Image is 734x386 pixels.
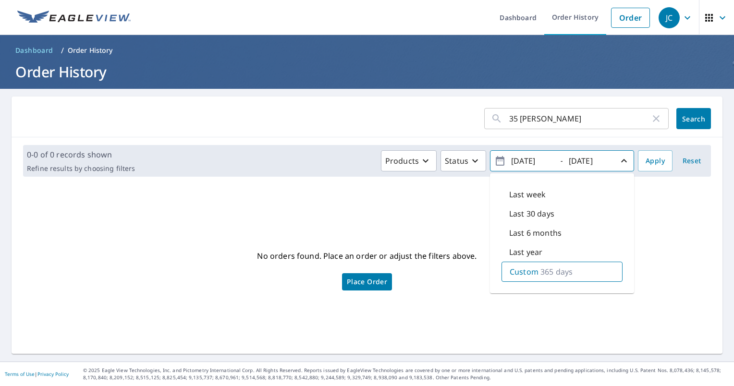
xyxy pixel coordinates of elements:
[385,155,419,167] p: Products
[509,189,546,200] p: Last week
[509,208,554,219] p: Last 30 days
[494,153,630,169] span: -
[680,155,703,167] span: Reset
[508,153,555,169] input: yyyy/mm/dd
[5,371,35,377] a: Terms of Use
[540,266,573,277] p: 365 days
[17,11,131,25] img: EV Logo
[509,227,562,239] p: Last 6 months
[37,371,69,377] a: Privacy Policy
[502,262,623,282] div: Custom365 days
[68,46,113,55] p: Order History
[342,273,392,290] a: Place Order
[509,105,650,132] input: Address, Report #, Claim ID, etc.
[510,266,538,277] p: Custom
[61,45,64,56] li: /
[445,155,468,167] p: Status
[684,114,703,123] span: Search
[257,248,477,264] p: No orders found. Place an order or adjust the filters above.
[347,279,387,284] span: Place Order
[638,150,673,171] button: Apply
[27,164,135,173] p: Refine results by choosing filters
[381,150,437,171] button: Products
[659,7,680,28] div: JC
[5,371,69,377] p: |
[611,8,650,28] a: Order
[502,204,623,223] div: Last 30 days
[440,150,486,171] button: Status
[502,185,623,204] div: Last week
[15,46,53,55] span: Dashboard
[12,62,722,82] h1: Order History
[566,153,613,169] input: yyyy/mm/dd
[676,150,707,171] button: Reset
[12,43,722,58] nav: breadcrumb
[12,43,57,58] a: Dashboard
[490,150,634,171] button: -
[509,246,542,258] p: Last year
[27,149,135,160] p: 0-0 of 0 records shown
[502,223,623,242] div: Last 6 months
[502,242,623,262] div: Last year
[676,108,711,129] button: Search
[646,155,665,167] span: Apply
[83,367,729,381] p: © 2025 Eagle View Technologies, Inc. and Pictometry International Corp. All Rights Reserved. Repo...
